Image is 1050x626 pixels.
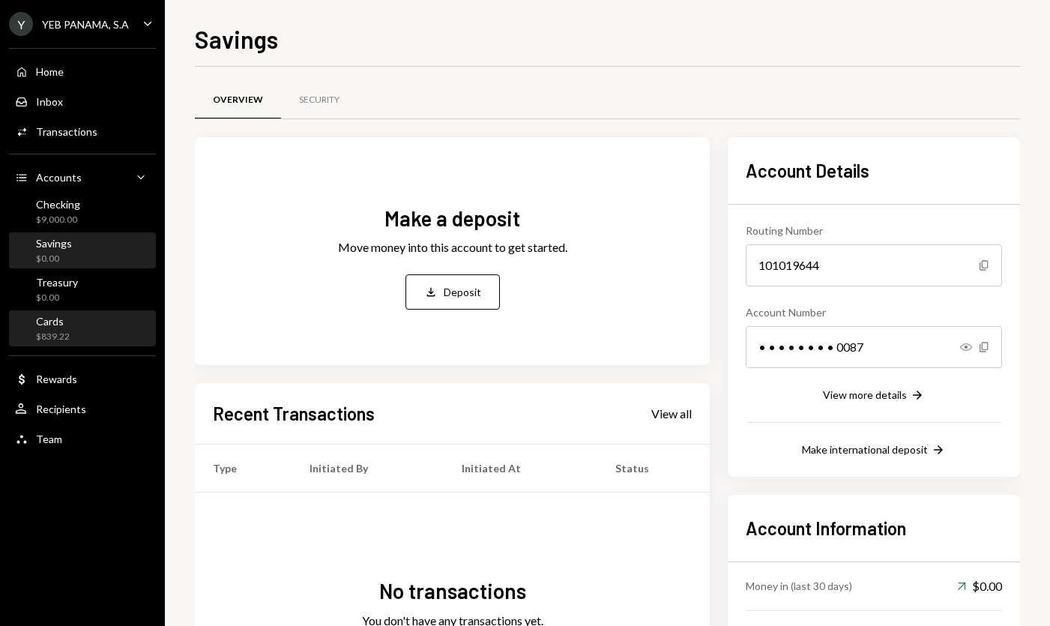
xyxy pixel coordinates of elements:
div: YEB PANAMA, S.A [42,18,129,31]
div: Recipients [36,403,86,415]
div: Savings [36,237,72,250]
div: • • • • • • • • 0087 [746,326,1002,368]
a: Inbox [9,88,156,115]
a: Accounts [9,163,156,190]
div: Routing Number [746,223,1002,238]
div: Checking [36,198,80,211]
div: Make a deposit [384,204,520,233]
th: Initiated At [444,444,597,492]
a: Home [9,58,156,85]
div: Security [299,94,340,106]
div: Make international deposit [802,443,928,456]
div: Inbox [36,95,63,108]
a: Security [281,82,357,120]
div: Treasury [36,276,78,289]
div: $839.22 [36,331,70,343]
h1: Savings [195,24,278,54]
div: $0.00 [957,577,1002,595]
div: Home [36,65,64,78]
a: Treasury$0.00 [9,271,156,307]
a: Savings$0.00 [9,232,156,268]
div: Overview [213,94,263,106]
a: Transactions [9,118,156,145]
div: Money in (last 30 days) [746,578,852,594]
a: Overview [195,82,281,120]
button: Make international deposit [802,442,946,459]
div: $0.00 [36,253,72,265]
div: Team [36,433,62,445]
div: 101019644 [746,244,1002,286]
div: Deposit [444,284,481,300]
a: Rewards [9,365,156,392]
button: Deposit [405,274,500,310]
a: Recipients [9,395,156,422]
div: Move money into this account to get started. [338,238,567,256]
div: Accounts [36,171,82,184]
div: View more details [823,388,907,401]
th: Initiated By [292,444,444,492]
h2: Recent Transactions [213,401,375,426]
h2: Account Details [746,158,1002,183]
div: Transactions [36,125,97,138]
button: View more details [823,388,925,404]
th: Type [195,444,292,492]
div: View all [651,406,692,421]
div: $0.00 [36,292,78,304]
h2: Account Information [746,516,1002,541]
th: Status [597,444,710,492]
div: $9,000.00 [36,214,80,226]
a: Checking$9,000.00 [9,193,156,229]
a: Cards$839.22 [9,310,156,346]
a: View all [651,405,692,421]
div: No transactions [379,577,526,606]
div: Rewards [36,373,77,385]
div: Y [9,12,33,36]
div: Account Number [746,304,1002,320]
a: Team [9,425,156,452]
div: Cards [36,315,70,328]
